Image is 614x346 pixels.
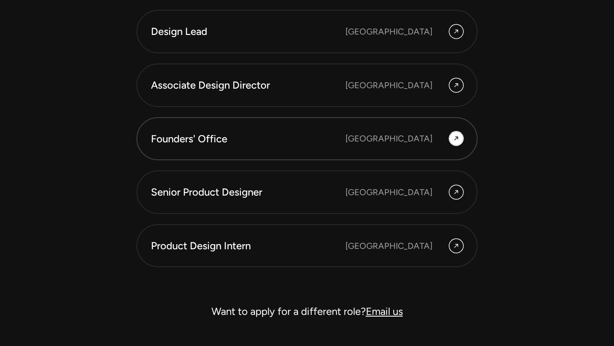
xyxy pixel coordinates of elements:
div: [GEOGRAPHIC_DATA] [345,186,432,199]
div: [GEOGRAPHIC_DATA] [345,132,432,145]
div: Senior Product Designer [151,185,345,199]
div: Want to apply for a different role? [136,301,478,322]
a: Email us [366,305,403,317]
div: [GEOGRAPHIC_DATA] [345,239,432,252]
div: Founders' Office [151,132,345,146]
a: Senior Product Designer [GEOGRAPHIC_DATA] [136,170,478,214]
a: Associate Design Director [GEOGRAPHIC_DATA] [136,63,478,107]
div: [GEOGRAPHIC_DATA] [345,79,432,92]
div: Associate Design Director [151,78,345,92]
div: Product Design Intern [151,239,345,253]
a: Product Design Intern [GEOGRAPHIC_DATA] [136,224,478,268]
a: Founders' Office [GEOGRAPHIC_DATA] [136,117,478,161]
